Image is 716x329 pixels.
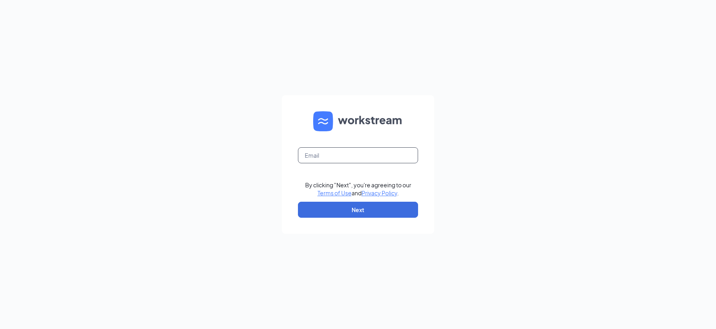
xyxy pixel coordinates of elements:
[305,181,411,197] div: By clicking "Next", you're agreeing to our and .
[318,189,352,197] a: Terms of Use
[362,189,397,197] a: Privacy Policy
[298,147,418,163] input: Email
[298,202,418,218] button: Next
[313,111,403,131] img: WS logo and Workstream text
